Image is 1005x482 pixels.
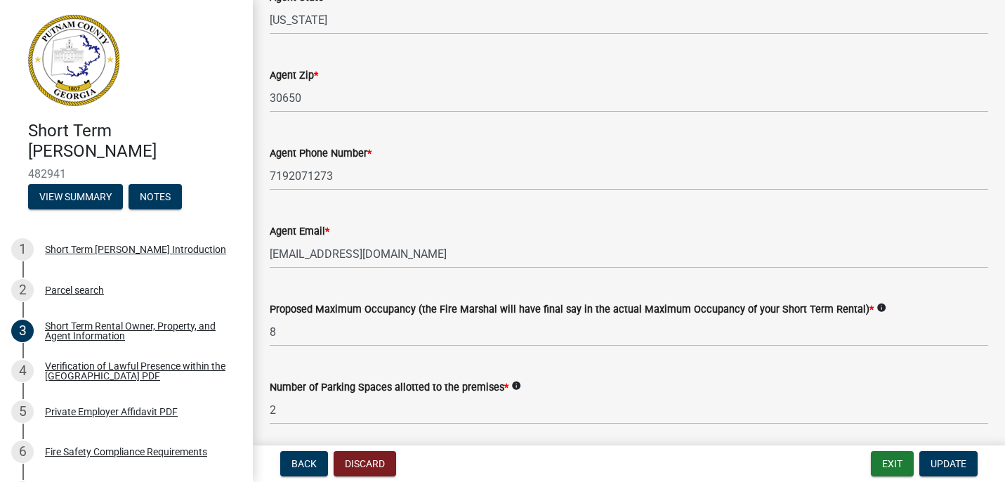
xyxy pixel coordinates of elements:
[511,381,521,391] i: info
[45,361,230,381] div: Verification of Lawful Presence within the [GEOGRAPHIC_DATA] PDF
[871,451,914,476] button: Exit
[28,184,123,209] button: View Summary
[270,227,329,237] label: Agent Email
[129,192,182,203] wm-modal-confirm: Notes
[876,303,886,313] i: info
[45,245,226,254] div: Short Term [PERSON_NAME] Introduction
[28,167,225,181] span: 482941
[270,71,318,81] label: Agent Zip
[11,279,34,301] div: 2
[270,383,508,393] label: Number of Parking Spaces allotted to the premises
[334,451,396,476] button: Discard
[291,458,317,469] span: Back
[270,305,874,315] label: Proposed Maximum Occupancy (the Fire Marshal will have final say in the actual Maximum Occupancy ...
[11,400,34,423] div: 5
[28,121,242,162] h4: Short Term [PERSON_NAME]
[28,192,123,203] wm-modal-confirm: Summary
[45,321,230,341] div: Short Term Rental Owner, Property, and Agent Information
[45,285,104,295] div: Parcel search
[11,360,34,382] div: 4
[270,149,372,159] label: Agent Phone Number
[28,15,119,106] img: Putnam County, Georgia
[45,447,207,457] div: Fire Safety Compliance Requirements
[45,407,178,417] div: Private Employer Affidavit PDF
[919,451,978,476] button: Update
[931,458,966,469] span: Update
[11,441,34,463] div: 6
[129,184,182,209] button: Notes
[11,320,34,342] div: 3
[280,451,328,476] button: Back
[11,238,34,261] div: 1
